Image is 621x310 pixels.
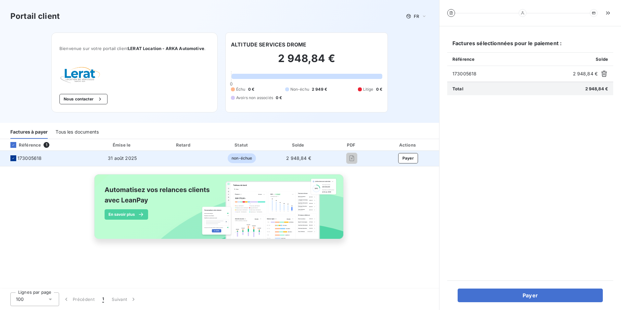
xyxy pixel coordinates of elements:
img: Company logo [59,67,101,84]
span: Solde [596,57,608,62]
div: Solde [272,142,325,148]
span: Bienvenue sur votre portail client . [59,46,209,51]
span: non-échue [228,153,256,163]
span: Total [452,86,463,91]
span: 173005618 [18,155,42,161]
button: Payer [398,153,418,163]
span: 0 € [248,86,254,92]
h6: ALTITUDE SERVICES DROME [231,41,306,48]
span: Échu [236,86,246,92]
img: banner [88,170,351,250]
div: PDF [328,142,376,148]
span: 2 948,84 € [286,155,311,161]
button: Payer [458,289,603,302]
span: 2 948,84 € [573,71,598,77]
h3: Portail client [10,10,60,22]
span: 31 août 2025 [108,155,137,161]
div: Émise le [92,142,153,148]
span: FR [414,14,419,19]
button: Précédent [59,292,98,306]
span: Avoirs non associés [236,95,273,101]
div: Statut [214,142,269,148]
span: LERAT Location - ARKA Automotive [128,46,204,51]
span: 1 [44,142,49,148]
h6: Factures sélectionnées pour le paiement : [447,39,613,52]
button: Suivant [108,292,141,306]
span: 1 [102,296,104,303]
span: 0 € [376,86,382,92]
span: 2 949 € [312,86,327,92]
div: Tous les documents [56,125,99,139]
span: 0 [230,81,233,86]
div: Retard [156,142,212,148]
span: 2 948,84 € [585,86,608,91]
div: Factures à payer [10,125,48,139]
span: 100 [16,296,24,303]
div: Actions [378,142,438,148]
span: Litige [363,86,374,92]
span: Référence [452,57,475,62]
h2: 2 948,84 € [231,52,382,71]
button: Nous contacter [59,94,108,104]
div: Référence [5,142,41,148]
span: 173005618 [452,71,570,77]
span: 0 € [276,95,282,101]
button: 1 [98,292,108,306]
span: Non-échu [290,86,309,92]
